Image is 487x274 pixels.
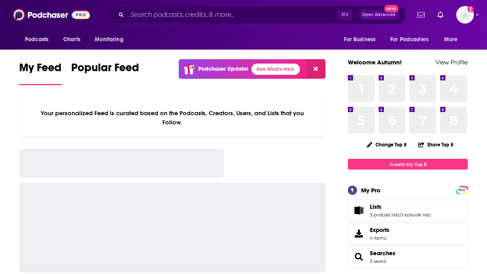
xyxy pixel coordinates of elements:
span: Exports [370,226,389,234]
a: See What's New [251,64,300,75]
a: Lists [370,203,431,210]
span: Podcasts [25,34,48,45]
span: ⌘ K [337,10,352,20]
span: Exports [351,228,367,239]
div: Search podcasts, credits, & more... [105,6,406,24]
span: , [399,212,400,218]
div: Your personalized Feed is curated based on the Podcasts, Creators, Users, and Lists that you Follow. [19,100,325,136]
button: Share Top 8 [418,137,454,152]
span: Searches [348,246,468,268]
span: For Business [344,34,375,45]
button: Change Top 8 [362,140,411,150]
a: Welcome Autumn! [348,58,402,66]
span: Logged in as autumncomm [456,6,474,24]
span: Lists [348,200,468,221]
button: Open AdvancedNew [359,10,399,20]
button: open menu [338,32,385,47]
button: open menu [19,32,59,47]
a: PRO [457,187,467,193]
span: More [444,34,458,45]
span: Monitoring [95,34,123,45]
button: open menu [89,32,134,47]
span: 4 items [370,235,389,241]
a: Popular Feed [71,61,139,85]
svg: Add a profile image [467,6,474,12]
a: 0 episode lists [400,212,431,218]
a: Show notifications dropdown [434,8,447,22]
span: For Podcasters [390,34,429,45]
span: My Feed [19,61,62,79]
span: Charts [63,34,80,45]
span: New [384,5,399,12]
button: Show profile menu [456,6,474,24]
p: Podchaser Update! [198,66,248,72]
a: View Profile [435,58,468,66]
button: open menu [385,32,440,47]
div: My Pro [361,186,381,194]
img: Podchaser - Follow, Share and Rate Podcasts [13,7,90,22]
a: Searches [351,251,367,262]
span: Popular Feed [71,61,139,79]
img: User Profile [456,6,474,24]
a: Lists [351,205,367,216]
button: open menu [439,32,468,47]
input: Search podcasts, credits, & more... [127,8,337,21]
a: Exports [348,223,468,244]
span: Open Advanced [362,13,395,17]
a: 3 saved [370,258,386,264]
a: Searches [370,250,395,257]
a: Create My Top 8 [348,159,468,170]
a: Show notifications dropdown [414,8,428,22]
a: My Feed [19,61,62,85]
a: Charts [58,32,85,47]
a: 3 podcast lists [370,212,399,218]
span: Lists [370,203,381,210]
